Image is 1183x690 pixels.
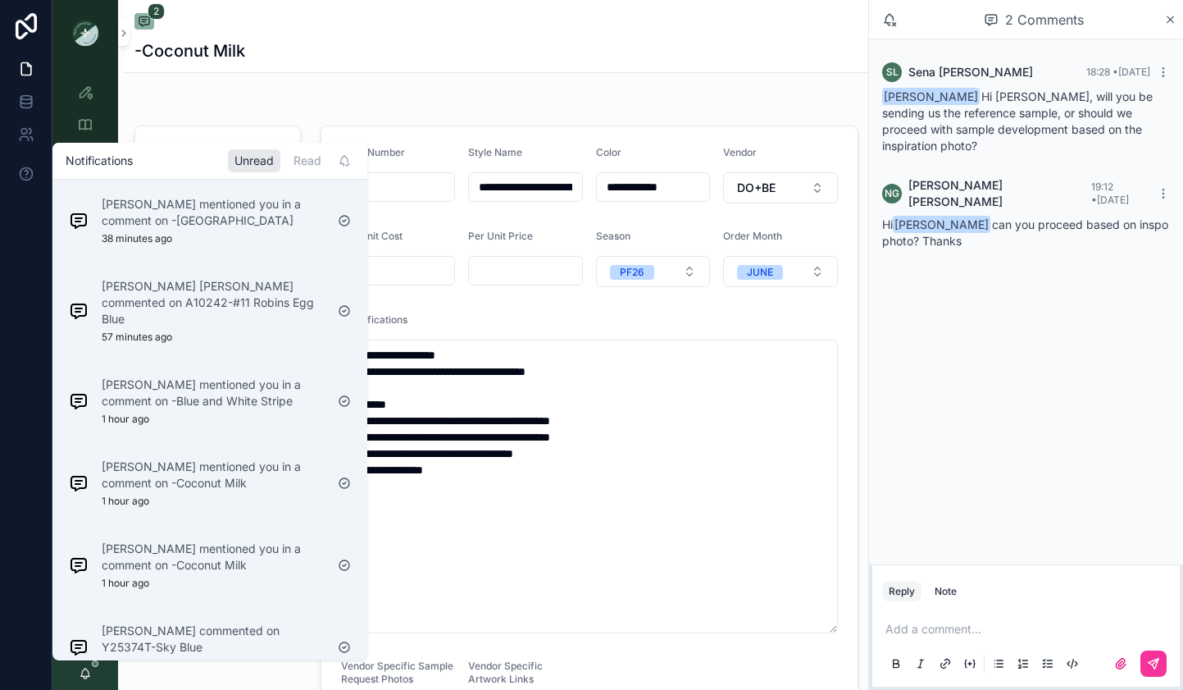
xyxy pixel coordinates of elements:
span: 2 Comments [1005,10,1084,30]
span: Hi [PERSON_NAME], will you be sending us the reference sample, or should we proceed with sample d... [882,89,1153,153]
div: Unread [228,149,280,172]
button: Note [928,582,963,601]
span: Per Unit Cost [341,230,403,242]
span: Vendor Specific Artwork Links [468,660,543,685]
div: scrollable content [52,66,118,358]
span: 2 [148,3,165,20]
p: [PERSON_NAME] [PERSON_NAME] commented on A10242-#11 Robins Egg Blue [102,278,325,327]
span: [PERSON_NAME] [893,216,990,233]
p: [PERSON_NAME] mentioned you in a comment on -Blue and White Stripe [102,377,325,409]
span: [PERSON_NAME] [882,88,980,105]
span: 19:12 • [DATE] [1091,180,1129,206]
img: Notification icon [69,211,89,231]
button: 2 [134,13,154,33]
img: Notification icon [69,637,89,657]
p: 2 hours ago [102,659,156,672]
span: Style Number [341,146,405,158]
span: [PERSON_NAME] [PERSON_NAME] [908,177,1091,210]
p: 1 hour ago [102,413,149,426]
img: Notification icon [69,555,89,575]
span: Sena [PERSON_NAME] [908,64,1033,80]
p: 38 minutes ago [102,232,172,245]
span: 18:28 • [DATE] [1086,66,1150,78]
img: Notification icon [69,301,89,321]
button: Reply [882,582,921,601]
span: Per Unit Price [468,230,533,242]
span: DO+BE [737,180,776,196]
div: Note [935,585,957,598]
button: Select Button [723,256,838,287]
p: 1 hour ago [102,577,149,590]
span: Vendor Specific Sample Request Photos [341,660,453,685]
span: Specifications [341,313,407,326]
p: [PERSON_NAME] commented on Y25374T-Sky Blue [102,623,325,656]
img: App logo [72,20,98,46]
button: Select Button [723,172,838,203]
span: SL [886,66,899,79]
p: 1 hour ago [102,495,149,508]
div: JUNE [747,265,773,280]
span: Vendor [723,146,757,158]
div: Read [287,149,328,172]
p: [PERSON_NAME] mentioned you in a comment on -Coconut Milk [102,541,325,573]
p: 57 minutes ago [102,331,172,344]
span: Hi can you proceed based on inspo photo? Thanks [882,217,1168,248]
button: Select Button [596,256,711,287]
span: Color [596,146,621,158]
span: Order Month [723,230,782,242]
div: PF26 [620,265,644,280]
p: [PERSON_NAME] mentioned you in a comment on -Coconut Milk [102,459,325,491]
p: [PERSON_NAME] mentioned you in a comment on -[GEOGRAPHIC_DATA] [102,196,325,229]
span: NG [885,187,899,200]
h1: -Coconut Milk [134,39,245,62]
img: Notification icon [69,473,89,493]
span: Style Name [468,146,522,158]
img: Notification icon [69,391,89,411]
h1: Notifications [66,153,133,169]
span: Season [596,230,630,242]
